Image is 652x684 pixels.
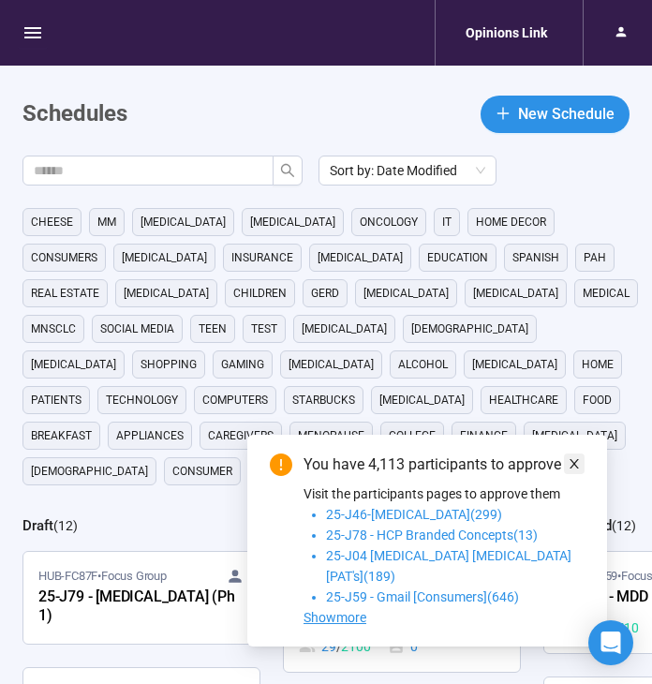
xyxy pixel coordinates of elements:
span: alcohol [398,355,448,374]
span: [MEDICAL_DATA] [31,355,116,374]
h2: Draft [22,517,53,534]
span: 25-J46-[MEDICAL_DATA](299) [326,507,502,522]
span: appliances [116,426,184,445]
span: / [336,636,342,657]
span: [MEDICAL_DATA] [302,320,387,338]
span: exclamation-circle [270,454,292,476]
span: caregivers [208,426,274,445]
span: 25-J78 - HCP Branded Concepts(13) [326,528,538,543]
span: plus [496,106,511,121]
span: [MEDICAL_DATA] [473,284,558,303]
span: home [582,355,614,374]
span: computers [202,391,268,409]
span: Showmore [304,610,366,625]
a: HUB-FC87F•Focus Group25-J79 - [MEDICAL_DATA] (Ph 1) [23,552,259,644]
button: search [273,156,303,186]
button: plusNew Schedule [481,96,630,133]
span: [DEMOGRAPHIC_DATA] [411,320,528,338]
span: Test [251,320,277,338]
span: [MEDICAL_DATA] [318,248,403,267]
h1: Schedules [22,97,127,132]
span: [MEDICAL_DATA] [141,213,226,231]
span: Spanish [512,248,559,267]
span: 25-J59 - Gmail [Consumers](646) [326,589,519,604]
span: [MEDICAL_DATA] [472,355,557,374]
span: Sort by: Date Modified [330,156,485,185]
span: college [389,426,436,445]
div: 25-J79 - [MEDICAL_DATA] (Ph 1) [38,586,244,629]
span: HUB-FC87F • Focus Group [38,567,167,586]
span: Patients [31,391,81,409]
span: finance [460,426,508,445]
span: technology [106,391,178,409]
span: [MEDICAL_DATA] [122,248,207,267]
span: real estate [31,284,99,303]
span: GERD [311,284,339,303]
span: [DEMOGRAPHIC_DATA] [31,462,148,481]
span: ( 12 ) [612,518,636,533]
span: 710 [616,617,638,638]
div: Opinions Link [454,15,558,51]
span: shopping [141,355,197,374]
span: oncology [360,213,418,231]
span: MM [97,213,116,231]
span: ( 12 ) [53,518,78,533]
span: it [442,213,452,231]
span: consumers [31,248,97,267]
span: New Schedule [518,102,615,126]
span: / [611,617,616,638]
div: You have 4,113 participants to approve [304,454,585,476]
span: mnsclc [31,320,76,338]
span: 2100 [341,636,370,657]
span: healthcare [489,391,558,409]
span: [MEDICAL_DATA] [379,391,465,409]
span: education [427,248,488,267]
span: menopause [298,426,364,445]
span: [MEDICAL_DATA] [250,213,335,231]
span: Food [583,391,612,409]
span: children [233,284,287,303]
div: 29 [299,636,371,657]
span: medical [583,284,630,303]
div: 0 [388,636,418,657]
span: [MEDICAL_DATA] [532,426,617,445]
span: search [280,163,295,178]
span: starbucks [292,391,355,409]
span: 25-J04 [MEDICAL_DATA] [MEDICAL_DATA] [PAT's](189) [326,548,571,584]
span: [MEDICAL_DATA] [289,355,374,374]
span: home decor [476,213,546,231]
span: gaming [221,355,264,374]
span: PAH [584,248,606,267]
span: close [568,457,581,470]
p: Visit the participants pages to approve them [304,483,585,504]
span: consumer [172,462,232,481]
span: Insurance [231,248,293,267]
div: Open Intercom Messenger [588,620,633,665]
span: Teen [199,320,227,338]
span: cheese [31,213,73,231]
span: social media [100,320,174,338]
span: [MEDICAL_DATA] [363,284,449,303]
span: [MEDICAL_DATA] [124,284,209,303]
span: breakfast [31,426,92,445]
